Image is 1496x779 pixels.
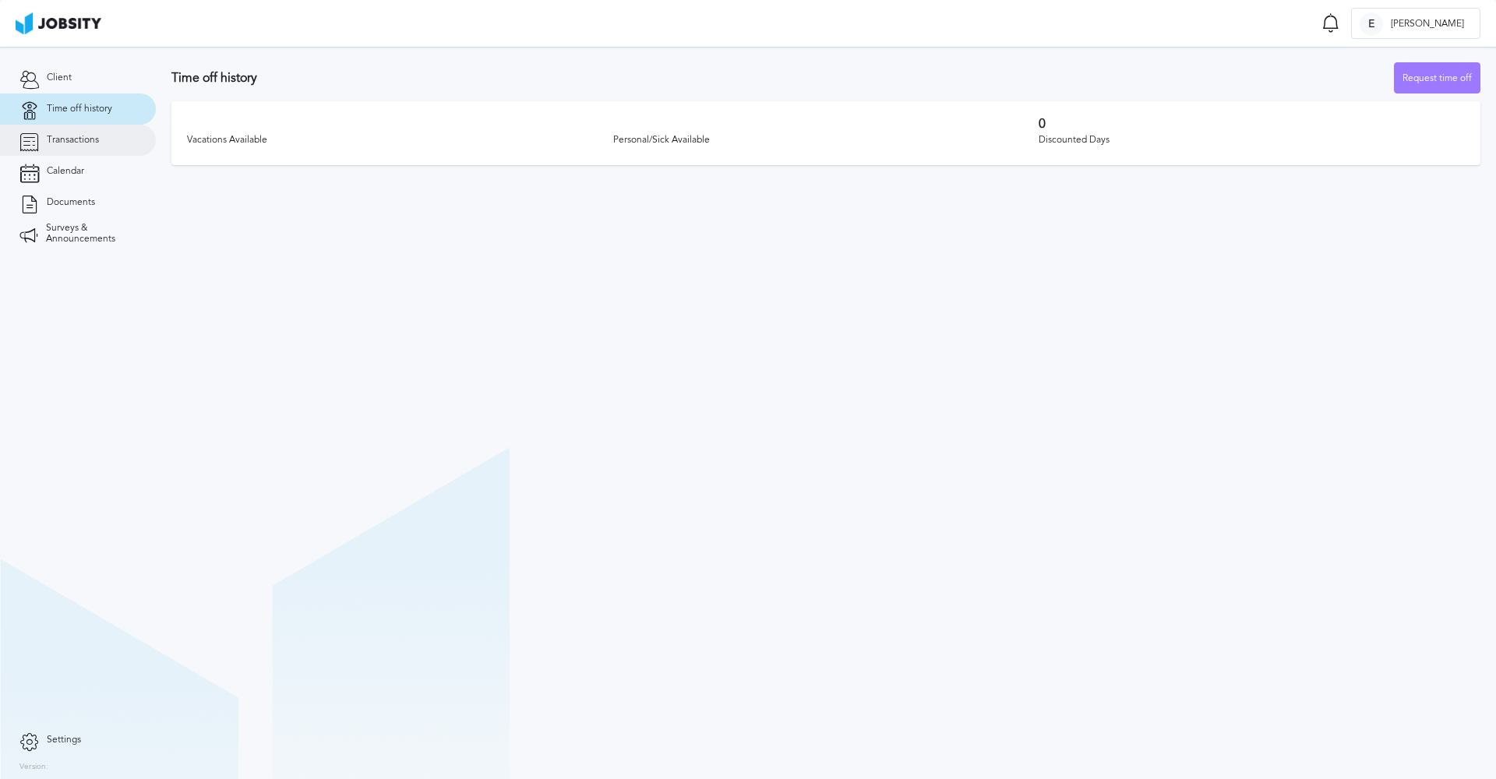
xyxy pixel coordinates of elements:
span: Client [47,72,72,83]
h3: Time off history [171,71,1394,85]
button: E[PERSON_NAME] [1351,8,1480,39]
div: Discounted Days [1039,135,1465,146]
span: Time off history [47,104,112,115]
span: Surveys & Announcements [46,223,136,245]
h3: 0 [1039,117,1465,131]
button: Request time off [1394,62,1480,93]
span: Documents [47,197,95,208]
span: Transactions [47,135,99,146]
span: [PERSON_NAME] [1383,19,1472,30]
div: Request time off [1395,63,1480,94]
div: Personal/Sick Available [613,135,1039,146]
label: Version: [19,763,48,772]
div: E [1360,12,1383,36]
div: Vacations Available [187,135,613,146]
span: Calendar [47,166,84,177]
img: ab4bad089aa723f57921c736e9817d99.png [16,12,101,34]
span: Settings [47,735,81,746]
